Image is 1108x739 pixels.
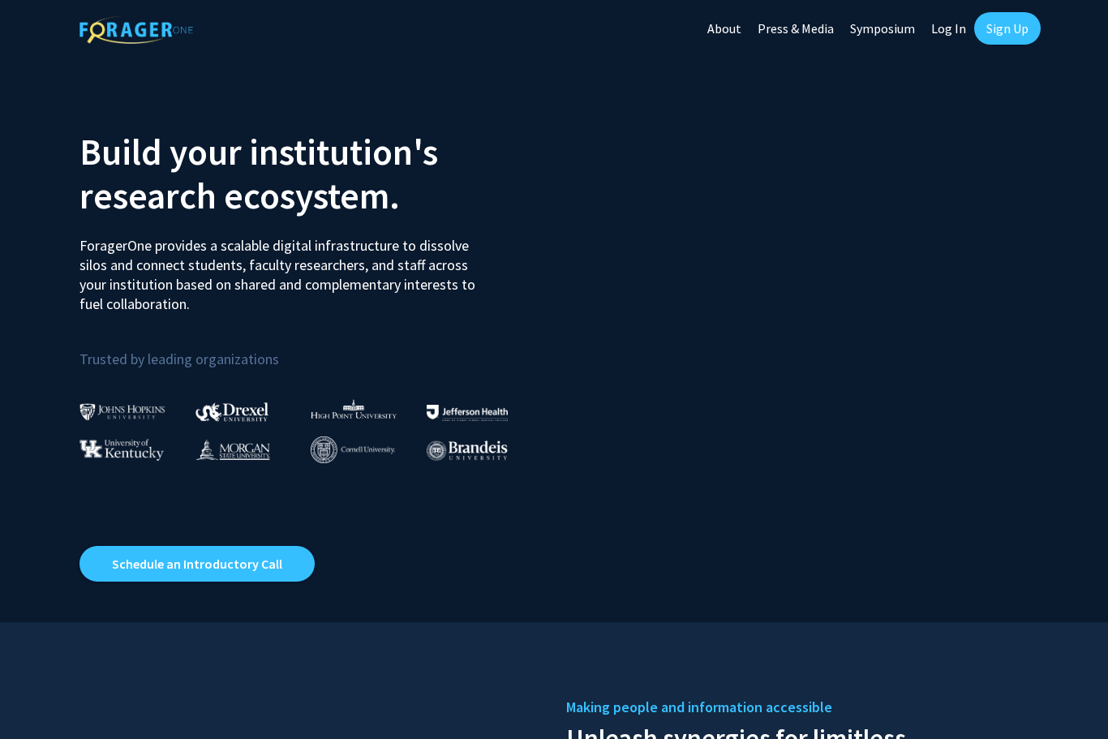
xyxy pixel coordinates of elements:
a: Sign Up [974,12,1041,45]
p: Trusted by leading organizations [79,327,542,372]
img: Johns Hopkins University [79,403,165,420]
img: Brandeis University [427,440,508,461]
h5: Making people and information accessible [566,695,1029,720]
img: Morgan State University [195,439,270,460]
img: High Point University [311,399,397,419]
p: ForagerOne provides a scalable digital infrastructure to dissolve silos and connect students, fac... [79,224,487,314]
img: Drexel University [195,402,268,421]
img: University of Kentucky [79,439,164,461]
h2: Build your institution's research ecosystem. [79,130,542,217]
img: Cornell University [311,436,395,463]
a: Opens in a new tab [79,546,315,582]
img: Thomas Jefferson University [427,405,508,420]
img: ForagerOne Logo [79,15,193,44]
